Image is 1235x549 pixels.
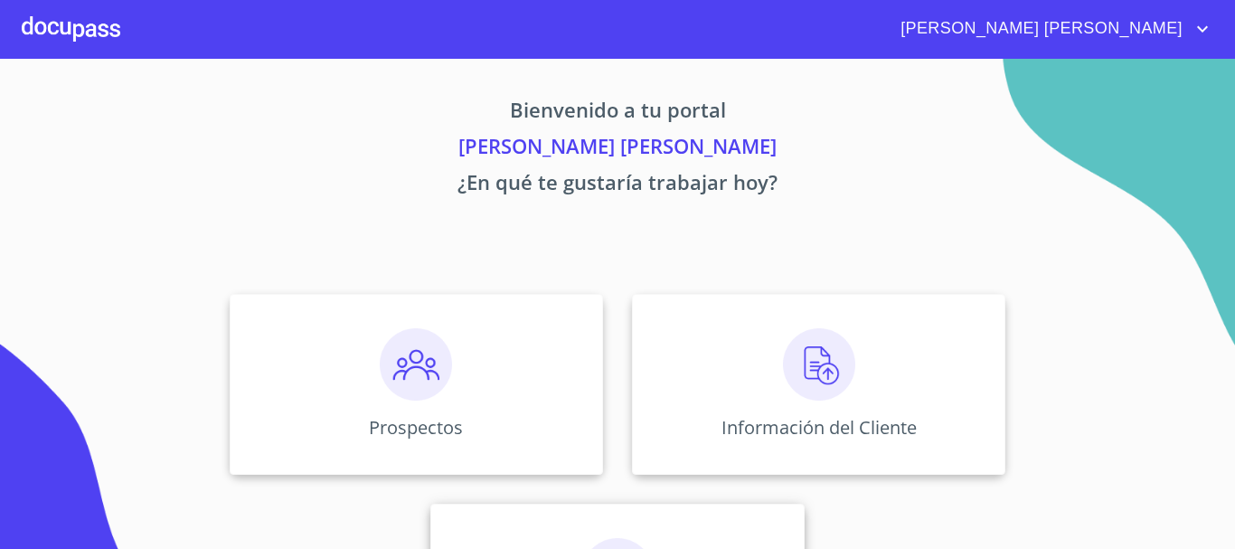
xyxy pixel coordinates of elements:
img: carga.png [783,328,855,401]
img: prospectos.png [380,328,452,401]
p: Información del Cliente [721,415,917,440]
button: account of current user [887,14,1213,43]
p: Prospectos [369,415,463,440]
p: [PERSON_NAME] [PERSON_NAME] [61,131,1174,167]
p: Bienvenido a tu portal [61,95,1174,131]
span: [PERSON_NAME] [PERSON_NAME] [887,14,1192,43]
p: ¿En qué te gustaría trabajar hoy? [61,167,1174,204]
